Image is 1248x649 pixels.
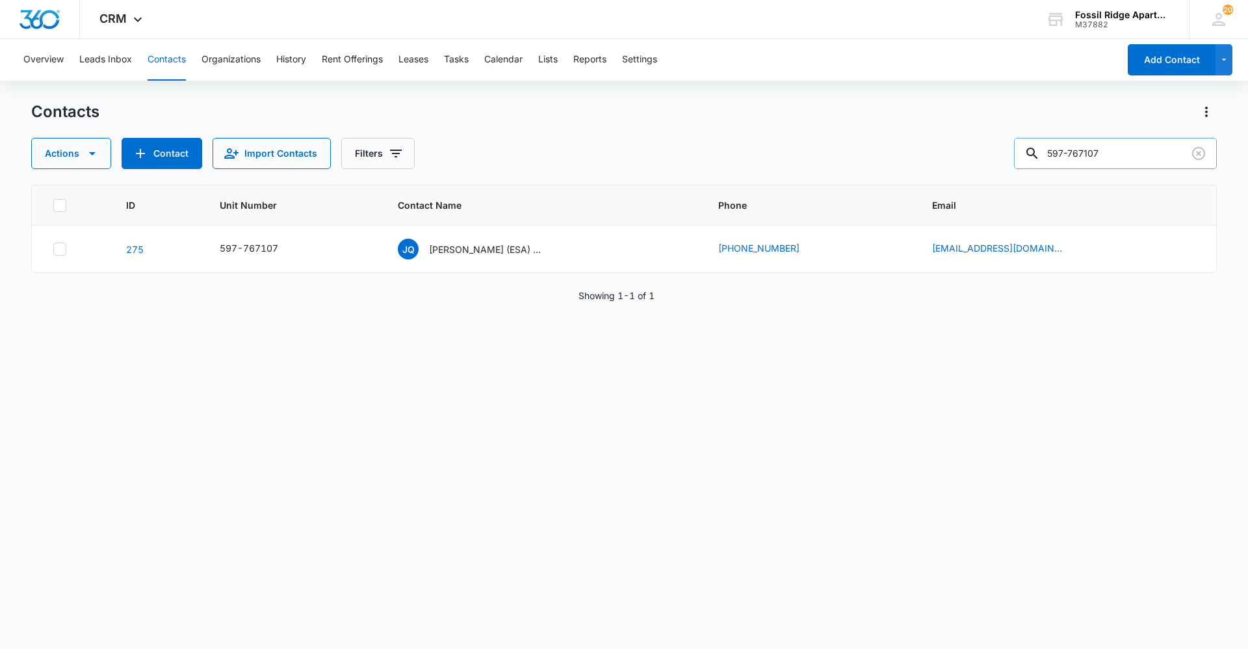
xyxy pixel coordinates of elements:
[126,198,170,212] span: ID
[148,39,186,81] button: Contacts
[573,39,606,81] button: Reports
[538,39,558,81] button: Lists
[341,138,415,169] button: Filters
[79,39,132,81] button: Leads Inbox
[484,39,523,81] button: Calendar
[220,241,278,255] div: 597-767107
[1075,20,1170,29] div: account id
[718,198,883,212] span: Phone
[398,239,569,259] div: Contact Name - Jasmine Quiroz (ESA) & Mario Martinez - Select to Edit Field
[201,39,261,81] button: Organizations
[718,241,823,257] div: Phone - (970) 793-9113 - Select to Edit Field
[578,289,655,302] p: Showing 1-1 of 1
[1188,143,1209,164] button: Clear
[31,102,99,122] h1: Contacts
[398,239,419,259] span: JQ
[276,39,306,81] button: History
[99,12,127,25] span: CRM
[398,39,428,81] button: Leases
[220,198,367,212] span: Unit Number
[718,241,799,255] a: [PHONE_NUMBER]
[932,198,1176,212] span: Email
[429,243,546,256] p: [PERSON_NAME] (ESA) & [PERSON_NAME]
[1223,5,1233,15] div: notifications count
[1223,5,1233,15] span: 20
[126,244,144,255] a: Navigate to contact details page for Jasmine Quiroz (ESA) & Mario Martinez
[23,39,64,81] button: Overview
[444,39,469,81] button: Tasks
[932,241,1085,257] div: Email - rodriguezyvette902@gmail.com - Select to Edit Field
[1128,44,1215,75] button: Add Contact
[322,39,383,81] button: Rent Offerings
[1014,138,1217,169] input: Search Contacts
[398,198,668,212] span: Contact Name
[213,138,331,169] button: Import Contacts
[932,241,1062,255] a: [EMAIL_ADDRESS][DOMAIN_NAME]
[622,39,657,81] button: Settings
[1075,10,1170,20] div: account name
[31,138,111,169] button: Actions
[220,241,302,257] div: Unit Number - 597-767107 - Select to Edit Field
[1196,101,1217,122] button: Actions
[122,138,202,169] button: Add Contact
